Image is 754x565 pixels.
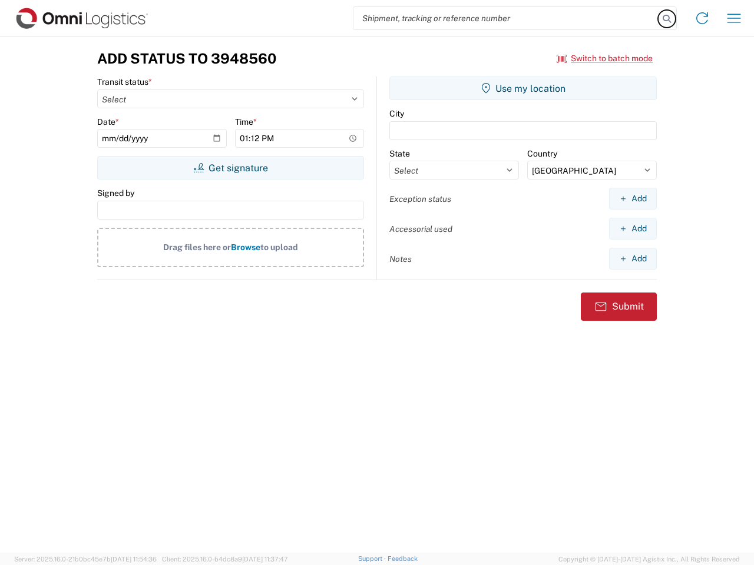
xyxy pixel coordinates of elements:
button: Add [609,188,657,210]
button: Add [609,248,657,270]
a: Feedback [388,555,418,562]
button: Use my location [389,77,657,100]
span: Browse [231,242,260,252]
button: Get signature [97,156,364,180]
span: to upload [260,242,298,252]
span: Drag files here or [163,242,231,252]
label: Notes [389,254,412,264]
label: Transit status [97,77,152,87]
span: [DATE] 11:54:36 [111,556,157,563]
button: Add [609,218,657,240]
label: Date [97,117,119,127]
button: Submit [581,293,657,321]
label: Country [527,148,557,159]
span: Server: 2025.16.0-21b0bc45e7b [14,556,157,563]
span: Client: 2025.16.0-b4dc8a9 [162,556,288,563]
span: Copyright © [DATE]-[DATE] Agistix Inc., All Rights Reserved [558,554,740,564]
label: Accessorial used [389,224,452,234]
button: Switch to batch mode [557,49,653,68]
label: Time [235,117,257,127]
span: [DATE] 11:37:47 [242,556,288,563]
h3: Add Status to 3948560 [97,50,276,67]
label: Signed by [97,188,134,198]
label: State [389,148,410,159]
label: City [389,108,404,119]
label: Exception status [389,194,451,204]
input: Shipment, tracking or reference number [353,7,659,29]
a: Support [358,555,388,562]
